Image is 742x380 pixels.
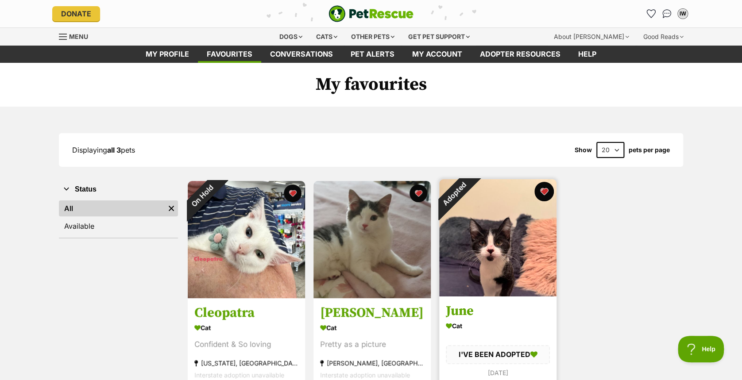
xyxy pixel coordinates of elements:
[446,303,550,320] h3: June
[446,367,550,379] div: [DATE]
[678,9,687,18] div: IW
[345,28,401,46] div: Other pets
[198,46,261,63] a: Favourites
[403,46,471,63] a: My account
[410,184,427,202] button: favourite
[342,46,403,63] a: Pet alerts
[320,305,424,322] h3: [PERSON_NAME]
[273,28,309,46] div: Dogs
[188,291,305,300] a: On Hold
[194,357,298,369] div: [US_STATE], [GEOGRAPHIC_DATA]
[637,28,690,46] div: Good Reads
[261,46,342,63] a: conversations
[446,320,550,333] div: Cat
[439,289,556,298] a: Adopted
[188,181,305,298] img: Cleopatra
[59,218,178,234] a: Available
[72,146,135,154] span: Displaying pets
[194,322,298,334] div: Cat
[644,7,658,21] a: Favourites
[678,336,724,362] iframe: Help Scout Beacon - Open
[176,169,228,222] div: On Hold
[548,28,635,46] div: About [PERSON_NAME]
[328,5,414,22] a: PetRescue
[284,184,301,202] button: favourite
[569,46,605,63] a: Help
[320,372,410,379] span: Interstate adoption unavailable
[59,200,165,216] a: All
[194,339,298,351] div: Confident & So loving
[471,46,569,63] a: Adopter resources
[107,146,121,154] strong: all 3
[320,357,424,369] div: [PERSON_NAME], [GEOGRAPHIC_DATA]
[320,339,424,351] div: Pretty as a picture
[402,28,476,46] div: Get pet support
[52,6,100,21] a: Donate
[313,181,431,298] img: Pablo Moriarty
[328,5,414,22] img: logo-e224e6f780fb5917bec1dbf3a21bbac754714ae5b6737aabdf751b685950b380.svg
[69,33,88,40] span: Menu
[644,7,690,21] ul: Account quick links
[59,199,178,238] div: Status
[137,46,198,63] a: My profile
[194,305,298,322] h3: Cleopatra
[165,200,178,216] a: Remove filter
[446,345,550,364] div: I'VE BEEN ADOPTED
[676,7,690,21] button: My account
[59,28,94,44] a: Menu
[629,146,670,154] label: pets per page
[194,372,284,379] span: Interstate adoption unavailable
[59,184,178,195] button: Status
[660,7,674,21] a: Conversations
[662,9,672,18] img: chat-41dd97257d64d25036548639549fe6c8038ab92f7586957e7f3b1b290dea8141.svg
[310,28,344,46] div: Cats
[428,168,480,220] div: Adopted
[320,322,424,334] div: Cat
[439,179,556,296] img: June
[575,146,592,154] span: Show
[534,182,554,201] button: favourite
